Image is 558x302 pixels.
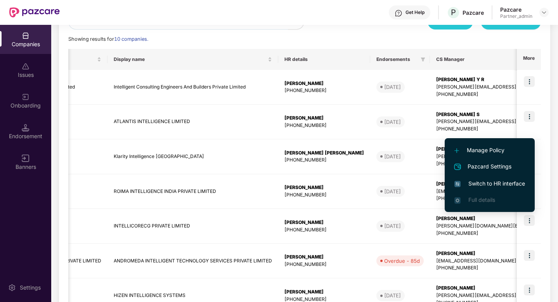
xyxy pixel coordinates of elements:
[107,244,278,279] td: ANDROMEDA INTELLIGENT TECHNOLOGY SERVICES PRIVATE LIMITED
[406,9,425,16] div: Get Help
[453,162,462,172] img: svg+xml;base64,PHN2ZyB4bWxucz0iaHR0cDovL3d3dy53My5vcmcvMjAwMC9zdmciIHdpZHRoPSIyNCIgaGVpZ2h0PSIyNC...
[284,149,364,157] div: [PERSON_NAME] [PERSON_NAME]
[22,154,29,162] img: svg+xml;base64,PHN2ZyB3aWR0aD0iMTYiIGhlaWdodD0iMTYiIHZpZXdCb3g9IjAgMCAxNiAxNiIgZmlsbD0ibm9uZSIgeG...
[384,292,401,299] div: [DATE]
[284,80,364,87] div: [PERSON_NAME]
[114,56,266,62] span: Display name
[468,196,495,203] span: Full details
[284,191,364,199] div: [PHONE_NUMBER]
[524,76,535,87] img: icon
[524,250,535,261] img: icon
[284,184,364,191] div: [PERSON_NAME]
[114,36,148,42] span: 10 companies.
[284,253,364,261] div: [PERSON_NAME]
[500,13,532,19] div: Partner_admin
[395,9,402,17] img: svg+xml;base64,PHN2ZyBpZD0iSGVscC0zMngzMiIgeG1sbnM9Imh0dHA6Ly93d3cudzMub3JnLzIwMDAvc3ZnIiB3aWR0aD...
[68,36,148,42] span: Showing results for
[284,122,364,129] div: [PHONE_NUMBER]
[517,49,541,70] th: More
[454,179,525,188] span: Switch to HR interface
[421,57,425,62] span: filter
[524,285,535,295] img: icon
[107,139,278,174] td: Klarity Intelligence [GEOGRAPHIC_DATA]
[22,32,29,40] img: svg+xml;base64,PHN2ZyBpZD0iQ29tcGFuaWVzIiB4bWxucz0iaHR0cDovL3d3dy53My5vcmcvMjAwMC9zdmciIHdpZHRoPS...
[384,118,401,126] div: [DATE]
[107,105,278,140] td: ATLANTIS INTELLIGENCE LIMITED
[384,187,401,195] div: [DATE]
[451,8,456,17] span: P
[419,55,427,64] span: filter
[384,257,420,265] div: Overdue - 85d
[524,215,535,226] img: icon
[284,156,364,164] div: [PHONE_NUMBER]
[22,93,29,101] img: svg+xml;base64,PHN2ZyB3aWR0aD0iMjAiIGhlaWdodD0iMjAiIHZpZXdCb3g9IjAgMCAyMCAyMCIgZmlsbD0ibm9uZSIgeG...
[500,6,532,13] div: Pazcare
[22,62,29,70] img: svg+xml;base64,PHN2ZyBpZD0iSXNzdWVzX2Rpc2FibGVkIiB4bWxucz0iaHR0cDovL3d3dy53My5vcmcvMjAwMC9zdmciIH...
[284,226,364,234] div: [PHONE_NUMBER]
[384,153,401,160] div: [DATE]
[463,9,484,16] div: Pazcare
[8,284,16,292] img: svg+xml;base64,PHN2ZyBpZD0iU2V0dGluZy0yMHgyMCIgeG1sbnM9Imh0dHA6Ly93d3cudzMub3JnLzIwMDAvc3ZnIiB3aW...
[376,56,418,62] span: Endorsements
[284,261,364,268] div: [PHONE_NUMBER]
[454,162,525,172] span: Pazcard Settings
[107,49,278,70] th: Display name
[454,181,461,187] img: svg+xml;base64,PHN2ZyB4bWxucz0iaHR0cDovL3d3dy53My5vcmcvMjAwMC9zdmciIHdpZHRoPSIxNiIgaGVpZ2h0PSIxNi...
[454,146,525,154] span: Manage Policy
[384,83,401,91] div: [DATE]
[524,111,535,122] img: icon
[9,7,60,17] img: New Pazcare Logo
[454,148,459,153] img: svg+xml;base64,PHN2ZyB4bWxucz0iaHR0cDovL3d3dy53My5vcmcvMjAwMC9zdmciIHdpZHRoPSIxMi4yMDEiIGhlaWdodD...
[107,209,278,244] td: INTELLICORECG PRIVATE LIMITED
[17,284,43,292] div: Settings
[107,174,278,209] td: ROIMA INTELLIGENCE INDIA PRIVATE LIMITED
[22,124,29,132] img: svg+xml;base64,PHN2ZyB3aWR0aD0iMTQuNSIgaGVpZ2h0PSIxNC41IiB2aWV3Qm94PSIwIDAgMTYgMTYiIGZpbGw9Im5vbm...
[278,49,370,70] th: HR details
[107,70,278,105] td: Intelligent Consulting Engineers And Builders Private Limited
[284,87,364,94] div: [PHONE_NUMBER]
[284,115,364,122] div: [PERSON_NAME]
[454,197,461,203] img: svg+xml;base64,PHN2ZyB4bWxucz0iaHR0cDovL3d3dy53My5vcmcvMjAwMC9zdmciIHdpZHRoPSIxNi4zNjMiIGhlaWdodD...
[541,9,547,16] img: svg+xml;base64,PHN2ZyBpZD0iRHJvcGRvd24tMzJ4MzIiIHhtbG5zPSJodHRwOi8vd3d3LnczLm9yZy8yMDAwL3N2ZyIgd2...
[284,288,364,296] div: [PERSON_NAME]
[384,222,401,230] div: [DATE]
[284,219,364,226] div: [PERSON_NAME]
